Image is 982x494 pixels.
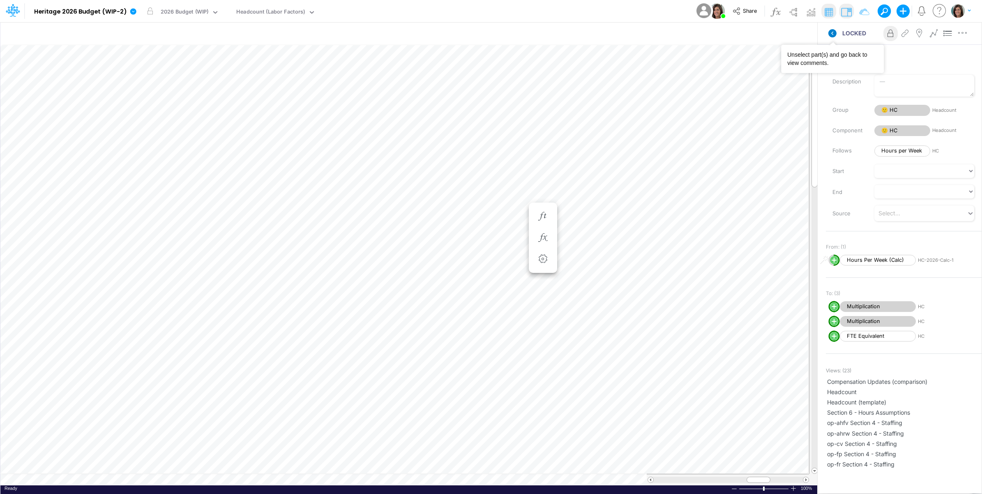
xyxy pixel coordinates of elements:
span: To: (3) [826,290,840,297]
label: Start [826,164,868,178]
span: Compensation Updates (comparison) [827,377,980,386]
span: LOCKED [842,29,866,37]
label: Description [826,75,868,89]
span: Section 6 - Hours Assumptions [827,408,980,417]
span: 🙂 HC [874,105,930,116]
span: 100% [801,485,813,492]
div: Headcount (Labor Factors) [236,8,305,17]
span: From: (1) [826,243,846,251]
label: Follows [826,144,868,158]
span: Hours per Week [874,145,930,157]
div: In Ready mode [5,485,17,492]
span: op-ahfv Section 4 - Staffing [827,418,980,427]
button: Share [728,5,763,18]
span: Headcount (template) [827,398,980,406]
span: HC [932,148,974,155]
span: op-cv Section 4 - Staffing [827,439,980,448]
span: FTE Equivalent [840,331,916,342]
label: Source [826,207,868,221]
input: — Node name — [826,53,975,68]
b: Heritage 2026 Budget (WIP-2) [34,8,127,16]
span: Headcount [932,127,974,134]
div: Unselect part(s) and go back to view comments. [787,51,878,67]
svg: circle with outer border [828,254,840,266]
span: Multiplication [840,316,916,327]
div: 2026 Budget (WIP) [161,8,209,17]
label: Component [826,124,868,138]
span: Ready [5,486,17,491]
svg: circle with outer border [828,316,840,327]
svg: circle with outer border [828,301,840,312]
label: End [826,185,868,199]
span: Headcount [827,388,980,396]
img: User Image Icon [694,2,713,20]
span: op-fp Section 4 - Staffing [827,450,980,458]
span: Views: ( 23 ) [826,367,851,374]
label: Group [826,103,868,117]
div: Zoom [739,485,790,492]
div: Select... [878,209,900,217]
span: Headcount [932,107,974,114]
a: Notifications [917,6,927,16]
span: op-ahrw Section 4 - Staffing [827,429,980,438]
div: Zoom [763,487,765,491]
span: Multiplication [840,301,916,312]
span: Hours Per Week (Calc) [840,255,916,266]
div: Zoom In [790,485,797,492]
div: Zoom level [801,485,813,492]
span: op-fr Section 4 - Staffing [827,460,980,469]
span: 🙂 HC [874,125,930,136]
span: op-fril Section 4 - Staffing [827,470,980,479]
svg: circle with outer border [828,330,840,342]
img: User Image Icon [709,3,725,19]
div: Zoom Out [731,486,738,492]
span: Share [743,7,757,14]
input: Type a title here [7,26,639,43]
